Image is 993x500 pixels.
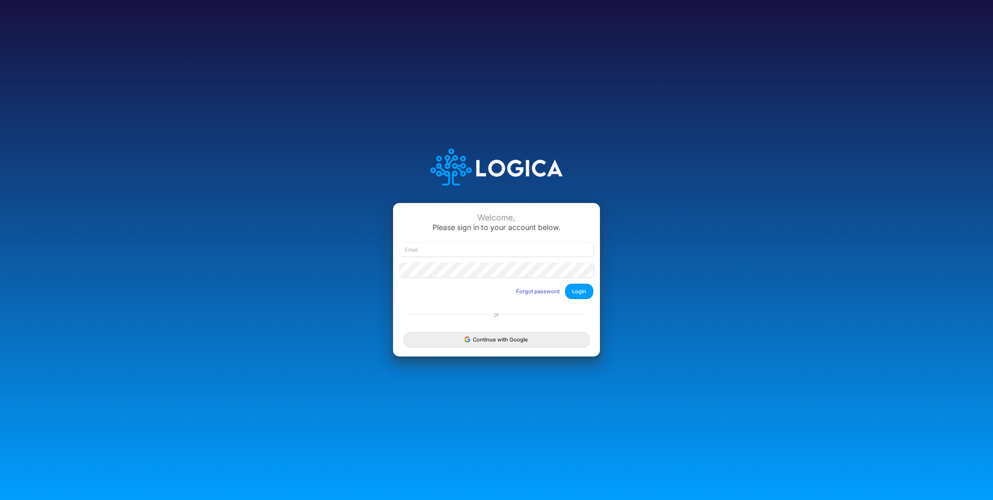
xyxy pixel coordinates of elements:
span: Please sign in to your account below. [433,223,560,232]
button: Login [565,284,593,299]
input: Email [400,243,593,257]
button: Forgot password [511,285,565,298]
button: Continue with Google [403,332,590,347]
div: Welcome, [400,213,593,223]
